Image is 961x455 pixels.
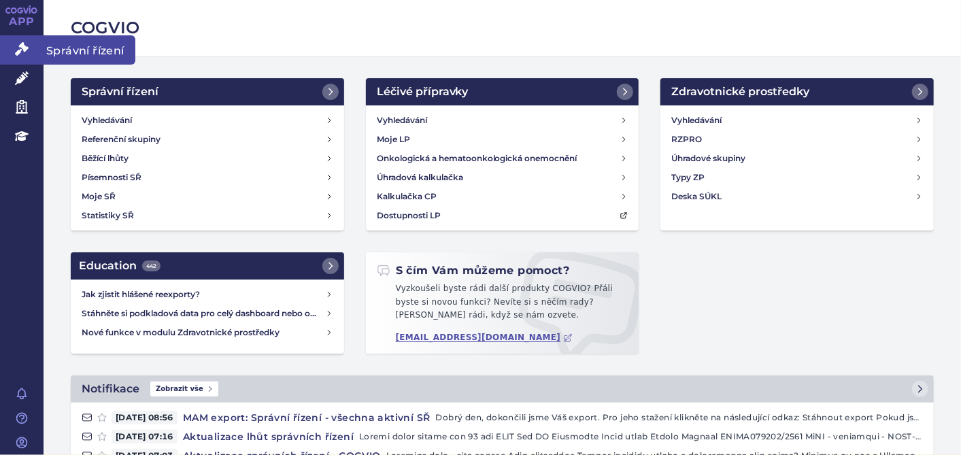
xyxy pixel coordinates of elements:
[377,190,437,203] h4: Kalkulačka CP
[82,84,158,100] h2: Správní řízení
[82,190,116,203] h4: Moje SŘ
[44,35,135,64] span: Správní řízení
[178,430,359,443] h4: Aktualizace lhůt správních řízení
[366,78,639,105] a: Léčivé přípravky
[671,84,809,100] h2: Zdravotnické prostředky
[666,168,928,187] a: Typy ZP
[371,111,634,130] a: Vyhledávání
[671,152,745,165] h4: Úhradové skupiny
[666,187,928,206] a: Deska SÚKL
[76,149,339,168] a: Běžící lhůty
[76,130,339,149] a: Referenční skupiny
[178,411,436,424] h4: MAM export: Správní řízení - všechna aktivní SŘ
[671,114,722,127] h4: Vyhledávání
[660,78,934,105] a: Zdravotnické prostředky
[76,168,339,187] a: Písemnosti SŘ
[377,114,427,127] h4: Vyhledávání
[371,187,634,206] a: Kalkulačka CP
[71,375,934,403] a: NotifikaceZobrazit vše
[377,84,469,100] h2: Léčivé přípravky
[671,190,722,203] h4: Deska SÚKL
[666,130,928,149] a: RZPRO
[71,78,344,105] a: Správní řízení
[82,307,325,320] h4: Stáhněte si podkladová data pro celý dashboard nebo obrázek grafu v COGVIO App modulu Analytics
[666,149,928,168] a: Úhradové skupiny
[377,282,628,328] p: Vyzkoušeli byste rádi další produkty COGVIO? Přáli byste si novou funkci? Nevíte si s něčím rady?...
[76,285,339,304] a: Jak zjistit hlášené reexporty?
[76,187,339,206] a: Moje SŘ
[79,258,161,274] h2: Education
[71,16,934,39] h2: COGVIO
[377,152,577,165] h4: Onkologická a hematoonkologická onemocnění
[371,149,634,168] a: Onkologická a hematoonkologická onemocnění
[82,209,134,222] h4: Statistiky SŘ
[371,206,634,225] a: Dostupnosti LP
[82,171,141,184] h4: Písemnosti SŘ
[76,111,339,130] a: Vyhledávání
[436,411,923,424] p: Dobrý den, dokončili jsme Váš export. Pro jeho stažení klikněte na následující odkaz: Stáhnout ex...
[396,333,573,343] a: [EMAIL_ADDRESS][DOMAIN_NAME]
[150,382,218,397] span: Zobrazit vše
[371,168,634,187] a: Úhradová kalkulačka
[82,152,129,165] h4: Běžící lhůty
[377,171,463,184] h4: Úhradová kalkulačka
[82,114,132,127] h4: Vyhledávání
[82,288,325,301] h4: Jak zjistit hlášené reexporty?
[671,133,702,146] h4: RZPRO
[666,111,928,130] a: Vyhledávání
[82,381,139,397] h2: Notifikace
[82,133,161,146] h4: Referenční skupiny
[377,263,570,278] h2: S čím Vám můžeme pomoct?
[76,323,339,342] a: Nové funkce v modulu Zdravotnické prostředky
[377,209,441,222] h4: Dostupnosti LP
[112,411,178,424] span: [DATE] 08:56
[359,430,923,443] p: Loremi dolor sitame con 93 adi ELIT Sed DO Eiusmodte Incid utlab Etdolo Magnaal ENIMA079202/2561 ...
[76,206,339,225] a: Statistiky SŘ
[76,304,339,323] a: Stáhněte si podkladová data pro celý dashboard nebo obrázek grafu v COGVIO App modulu Analytics
[82,326,325,339] h4: Nové funkce v modulu Zdravotnické prostředky
[377,133,410,146] h4: Moje LP
[142,260,161,271] span: 442
[71,252,344,280] a: Education442
[112,430,178,443] span: [DATE] 07:16
[371,130,634,149] a: Moje LP
[671,171,705,184] h4: Typy ZP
